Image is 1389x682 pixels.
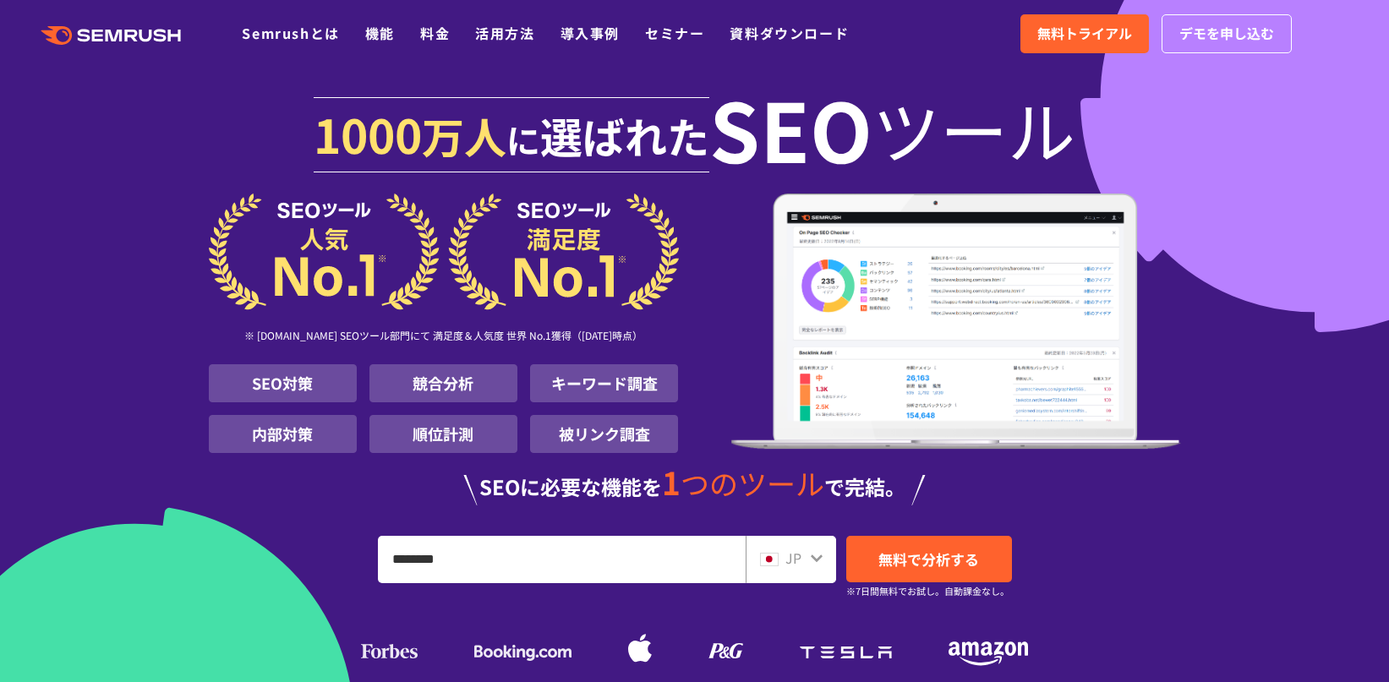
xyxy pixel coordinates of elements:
[209,310,679,364] div: ※ [DOMAIN_NAME] SEOツール部門にて 満足度＆人気度 世界 No.1獲得（[DATE]時点）
[730,23,849,43] a: 資料ダウンロード
[645,23,704,43] a: セミナー
[662,459,681,505] span: 1
[369,415,517,453] li: 順位計測
[209,364,357,402] li: SEO対策
[1179,23,1274,45] span: デモを申し込む
[846,583,1009,599] small: ※7日間無料でお試し。自動課金なし。
[209,415,357,453] li: 内部対策
[785,548,801,568] span: JP
[475,23,534,43] a: 活用方法
[540,105,709,166] span: 選ばれた
[709,95,872,162] span: SEO
[530,364,678,402] li: キーワード調査
[1020,14,1149,53] a: 無料トライアル
[530,415,678,453] li: 被リンク調査
[872,95,1075,162] span: ツール
[681,462,824,504] span: つのツール
[420,23,450,43] a: 料金
[878,548,979,570] span: 無料で分析する
[379,537,745,582] input: URL、キーワードを入力してください
[209,466,1181,505] div: SEOに必要な機能を
[506,115,540,164] span: に
[561,23,620,43] a: 導入事例
[824,472,905,501] span: で完結。
[365,23,395,43] a: 機能
[422,105,506,166] span: 万人
[846,536,1012,582] a: 無料で分析する
[242,23,339,43] a: Semrushとは
[1162,14,1292,53] a: デモを申し込む
[314,100,422,167] span: 1000
[1037,23,1132,45] span: 無料トライアル
[369,364,517,402] li: 競合分析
